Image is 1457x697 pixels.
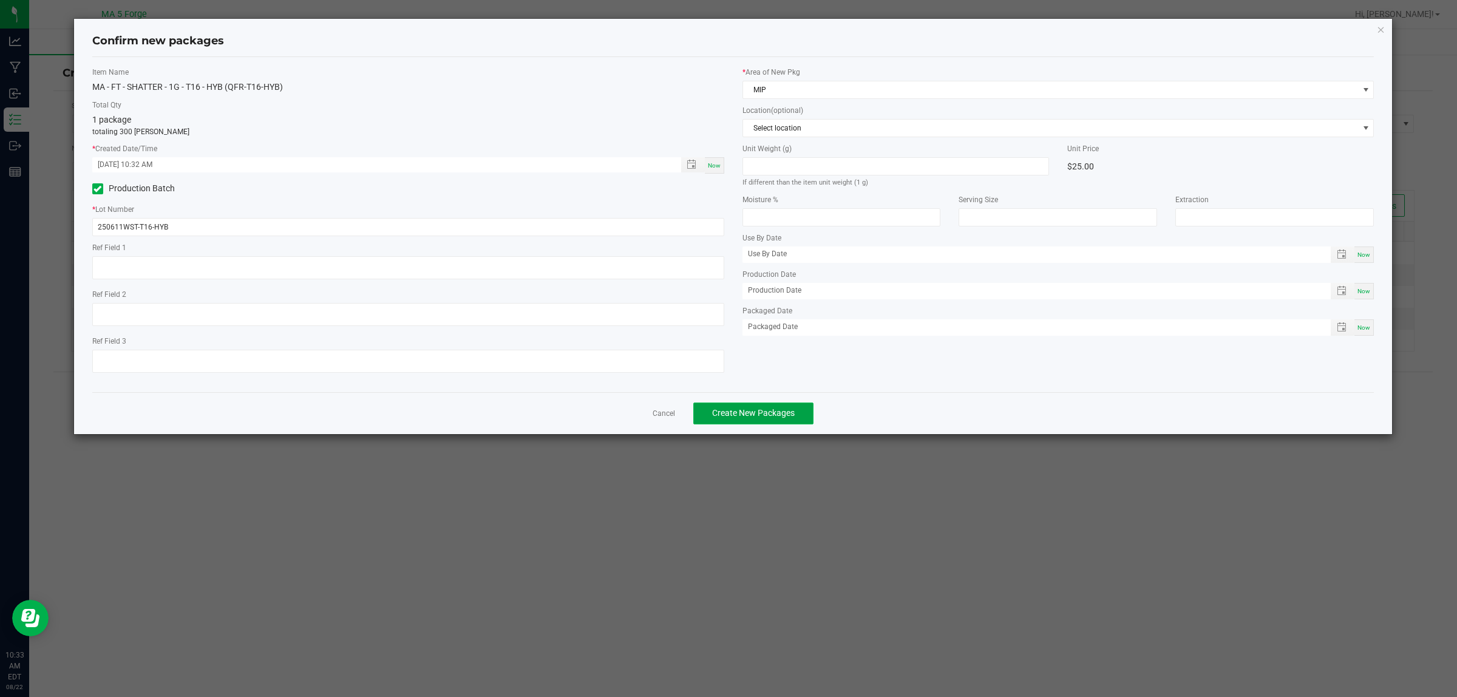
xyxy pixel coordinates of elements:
[92,157,668,172] input: Created Datetime
[92,100,724,110] label: Total Qty
[1331,319,1354,336] span: Toggle popup
[1357,288,1370,294] span: Now
[1175,194,1374,205] label: Extraction
[743,81,1359,98] span: MIP
[742,119,1374,137] span: NO DATA FOUND
[742,194,941,205] label: Moisture %
[92,143,724,154] label: Created Date/Time
[712,408,795,418] span: Create New Packages
[1331,246,1354,263] span: Toggle popup
[742,319,1319,335] input: Packaged Date
[1357,251,1370,258] span: Now
[681,157,705,172] span: Toggle popup
[742,233,1374,243] label: Use By Date
[92,33,1374,49] h4: Confirm new packages
[742,269,1374,280] label: Production Date
[92,336,724,347] label: Ref Field 3
[1357,324,1370,331] span: Now
[92,204,724,215] label: Lot Number
[742,143,1049,154] label: Unit Weight (g)
[92,289,724,300] label: Ref Field 2
[742,246,1319,262] input: Use By Date
[771,106,803,115] span: (optional)
[653,409,675,419] a: Cancel
[92,126,724,137] p: totaling 300 [PERSON_NAME]
[1331,283,1354,299] span: Toggle popup
[742,283,1319,298] input: Production Date
[742,305,1374,316] label: Packaged Date
[12,600,49,636] iframe: Resource center
[742,105,1374,116] label: Location
[1067,157,1374,175] div: $25.00
[92,182,399,195] label: Production Batch
[959,194,1157,205] label: Serving Size
[742,67,1374,78] label: Area of New Pkg
[743,120,1359,137] span: Select location
[92,242,724,253] label: Ref Field 1
[742,178,868,186] small: If different than the item unit weight (1 g)
[1067,143,1374,154] label: Unit Price
[693,403,813,424] button: Create New Packages
[92,67,724,78] label: Item Name
[92,81,724,93] div: MA - FT - SHATTER - 1G - T16 - HYB (QFR-T16-HYB)
[708,162,721,169] span: Now
[92,115,131,124] span: 1 package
